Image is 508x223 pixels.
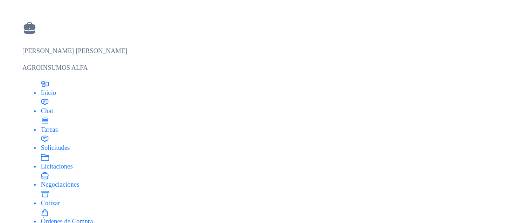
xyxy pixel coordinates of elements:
[41,144,70,151] span: Solicitudes
[22,63,504,73] p: AGROINSUMOS ALFA
[41,135,504,154] a: Solicitudes
[41,163,73,170] span: Licitaciones
[41,89,56,96] span: Inicio
[41,200,60,207] span: Cotizar
[41,172,504,190] a: Negociaciones
[22,7,70,18] img: Logo peakr
[41,80,504,98] a: Inicio
[41,181,79,188] span: Negociaciones
[41,116,504,135] a: Tareas
[41,126,58,133] span: Tareas
[41,108,53,115] span: Chat
[41,153,504,172] a: Licitaciones
[22,46,504,56] p: [PERSON_NAME] [PERSON_NAME]
[41,190,504,209] a: Cotizar
[41,98,504,117] a: Chat
[70,8,84,18] img: Logo peakr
